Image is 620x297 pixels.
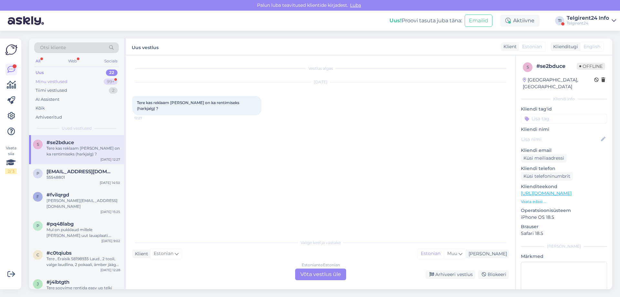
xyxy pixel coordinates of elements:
[132,42,159,51] label: Uus vestlus
[521,199,607,205] p: Vaata edasi ...
[521,253,607,260] p: Märkmed
[46,250,72,256] span: #c0tqiubs
[521,96,607,102] div: Kliendi info
[500,15,540,27] div: Aktiivne
[567,21,609,26] div: Telgirent24
[36,79,67,85] div: Minu vestlused
[154,250,173,257] span: Estonian
[100,157,120,162] div: [DATE] 12:27
[46,145,120,157] div: Tere kas reklaam [PERSON_NAME] on ka rentimiseks (harkjalg) ?
[46,192,69,198] span: #fvilqrgd
[132,79,509,85] div: [DATE]
[521,172,573,181] div: Küsi telefoninumbrit
[46,175,120,180] div: 55548801
[104,79,118,85] div: 99+
[302,262,340,268] div: Estonian to Estonian
[46,169,114,175] span: pisnenkoo@gmail.com
[501,43,517,50] div: Klient
[46,198,120,209] div: [PERSON_NAME][EMAIL_ADDRESS][DOMAIN_NAME]
[478,270,509,279] div: Blokeeri
[132,250,148,257] div: Klient
[521,207,607,214] p: Operatsioonisüsteem
[40,44,66,51] span: Otsi kliente
[5,168,17,174] div: 2 / 3
[46,227,120,239] div: Mul on pukklaud millele [PERSON_NAME] uut lauaplaati. 80cm läbimõõt. Sobiks ka kasutatud plaat.
[46,221,74,227] span: #pq48labg
[389,17,462,25] div: Proovi tasuta juba täna:
[521,165,607,172] p: Kliendi telefon
[34,57,42,65] div: All
[36,114,62,121] div: Arhiveeritud
[521,114,607,123] input: Lisa tag
[37,142,39,147] span: s
[348,2,363,8] span: Luba
[551,43,578,50] div: Klienditugi
[36,69,44,76] div: Uus
[36,105,45,111] div: Kõik
[5,145,17,174] div: Vaata siia
[103,57,119,65] div: Socials
[536,62,577,70] div: # se2bduce
[46,256,120,268] div: Tere , Eraisik 58198935 Laud , 2 tooli, valge laudlina, 2 pokaali, ämber jääga, 2 taldrikud sushi...
[584,43,600,50] span: English
[521,223,607,230] p: Brauser
[36,171,39,176] span: p
[36,87,67,94] div: Tiimi vestlused
[521,106,607,112] p: Kliendi tag'id
[36,96,59,103] div: AI Assistent
[62,125,92,131] span: Uued vestlused
[36,252,39,257] span: c
[521,183,607,190] p: Klienditeekond
[5,44,17,56] img: Askly Logo
[46,140,74,145] span: #se2bduce
[134,116,159,121] span: 12:27
[521,126,607,133] p: Kliendi nimi
[100,209,120,214] div: [DATE] 15:25
[295,269,346,280] div: Võta vestlus üle
[109,87,118,94] div: 2
[527,65,529,69] span: s
[523,77,594,90] div: [GEOGRAPHIC_DATA], [GEOGRAPHIC_DATA]
[137,100,240,111] span: Tere kas reklaam [PERSON_NAME] on ka rentimiseks (harkjalg) ?
[418,249,444,259] div: Estonian
[567,16,609,21] div: Telgirent24 Info
[101,239,120,243] div: [DATE] 9:02
[36,194,39,199] span: f
[132,240,509,246] div: Valige keel ja vastake
[522,43,542,50] span: Estonian
[67,57,78,65] div: Web
[567,16,616,26] a: Telgirent24 InfoTelgirent24
[37,281,39,286] span: j
[447,250,457,256] span: Muu
[100,180,120,185] div: [DATE] 14:50
[132,66,509,71] div: Vestlus algas
[577,63,605,70] span: Offline
[426,270,475,279] div: Arhiveeri vestlus
[521,154,567,163] div: Küsi meiliaadressi
[521,147,607,154] p: Kliendi email
[106,69,118,76] div: 22
[521,243,607,249] div: [PERSON_NAME]
[465,15,492,27] button: Emailid
[555,16,564,25] div: TI
[389,17,402,24] b: Uus!
[521,190,572,196] a: [URL][DOMAIN_NAME]
[46,279,69,285] span: #j4lbtgth
[100,268,120,272] div: [DATE] 12:28
[466,250,507,257] div: [PERSON_NAME]
[46,285,120,297] div: Tere soovime rentida easy up telki 3X4. Üritus on 7.06 [GEOGRAPHIC_DATA] .
[36,223,39,228] span: p
[521,230,607,237] p: Safari 18.5
[521,214,607,221] p: iPhone OS 18.5
[521,136,600,143] input: Lisa nimi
